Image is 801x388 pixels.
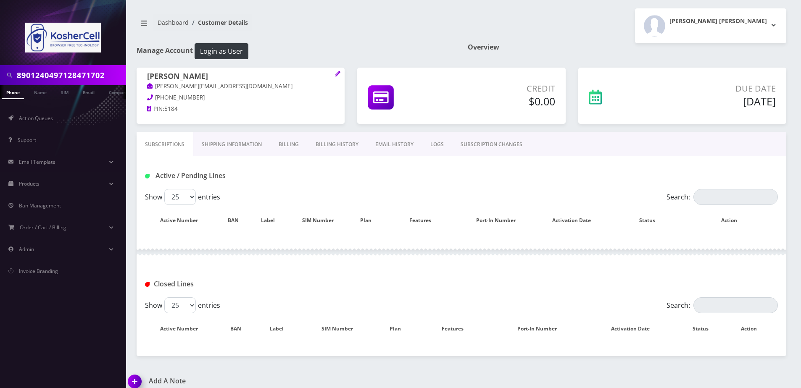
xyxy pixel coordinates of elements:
[387,208,462,233] th: Features
[155,94,205,101] span: [PHONE_NUMBER]
[146,208,221,233] th: Active Number
[17,67,124,83] input: Search in Company
[128,377,455,385] a: Add A Note
[367,132,422,157] a: EMAIL HISTORY
[105,85,133,98] a: Company
[221,208,253,233] th: BAN
[669,18,767,25] h2: [PERSON_NAME] [PERSON_NAME]
[147,72,334,82] h1: [PERSON_NAME]
[19,202,61,209] span: Ban Management
[538,208,613,233] th: Activation Date
[614,208,689,233] th: Status
[18,136,36,144] span: Support
[354,208,386,233] th: Plan
[693,189,778,205] input: Search:
[655,95,776,107] h5: [DATE]
[667,189,778,205] label: Search:
[307,132,367,157] a: Billing History
[189,18,248,27] li: Customer Details
[19,267,58,275] span: Invoice Branding
[729,317,777,341] th: Action
[164,297,196,313] select: Showentries
[19,180,40,187] span: Products
[468,43,786,51] h1: Overview
[193,46,248,55] a: Login as User
[195,43,248,59] button: Login as User
[291,208,353,233] th: SIM Number
[2,85,24,99] a: Phone
[690,208,777,233] th: Action
[667,297,778,313] label: Search:
[193,132,270,157] a: Shipping Information
[137,14,455,38] nav: breadcrumb
[635,8,786,43] button: [PERSON_NAME] [PERSON_NAME]
[145,280,348,288] h1: Closed Lines
[57,85,73,98] a: SIM
[79,85,99,98] a: Email
[145,174,150,178] img: Active / Pending Lines
[19,115,53,122] span: Action Queues
[451,82,555,95] p: Credit
[20,224,66,231] span: Order / Cart / Billing
[137,132,193,157] a: Subscriptions
[422,132,452,157] a: LOGS
[30,85,51,98] a: Name
[452,132,531,157] a: SUBSCRIPTION CHANGES
[147,105,164,113] a: PIN:
[260,317,302,341] th: Label
[164,105,178,113] span: 5184
[19,246,34,253] span: Admin
[254,208,290,233] th: Label
[146,317,221,341] th: Active Number
[588,317,680,341] th: Activation Date
[270,132,307,157] a: Billing
[145,282,150,287] img: Closed Lines
[221,317,259,341] th: BAN
[463,208,538,233] th: Port-In Number
[147,82,292,91] a: [PERSON_NAME][EMAIL_ADDRESS][DOMAIN_NAME]
[451,95,555,107] h5: $0.00
[145,172,348,180] h1: Active / Pending Lines
[495,317,588,341] th: Port-In Number
[681,317,728,341] th: Status
[145,189,220,205] label: Show entries
[655,82,776,95] p: Due Date
[164,189,196,205] select: Showentries
[693,297,778,313] input: Search:
[303,317,380,341] th: SIM Number
[158,18,189,26] a: Dashboard
[380,317,418,341] th: Plan
[419,317,494,341] th: Features
[137,43,455,59] h1: Manage Account
[19,158,55,165] span: Email Template
[145,297,220,313] label: Show entries
[25,23,101,52] img: KosherCell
